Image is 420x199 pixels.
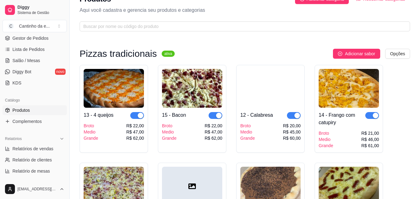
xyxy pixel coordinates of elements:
div: R$ 60,00 [283,135,301,141]
a: Salão / Mesas [2,56,67,66]
div: Broto [240,123,255,129]
div: R$ 61,00 [361,142,379,149]
div: Grande [240,135,255,141]
a: Produtos [2,105,67,115]
div: R$ 22,00 [205,123,222,129]
div: R$ 62,00 [126,135,144,141]
p: Aqui você cadastra e gerencia seu produtos e categorias [80,7,410,14]
span: Relatório de mesas [12,168,50,174]
span: Adicionar sabor [345,50,375,57]
span: Diggy Bot [12,69,31,75]
img: product-image [162,69,222,108]
div: R$ 45,00 [283,129,301,135]
div: Medio [162,129,177,135]
span: Gestor de Pedidos [12,35,48,41]
div: R$ 22,00 [126,123,144,129]
button: Opções [385,49,410,59]
div: R$ 47,00 [205,129,222,135]
div: Grande [84,135,98,141]
div: 13 - 4 queijos [84,111,113,119]
a: KDS [2,78,67,88]
div: Broto [162,123,177,129]
sup: ativa [162,51,174,57]
a: Relatório de clientes [2,155,67,165]
div: R$ 62,00 [205,135,222,141]
a: DiggySistema de Gestão [2,2,67,17]
a: Relatório de mesas [2,166,67,176]
span: C [8,23,14,29]
button: Select a team [2,20,67,32]
span: Sistema de Gestão [17,10,64,15]
button: Adicionar sabor [333,49,380,59]
span: Opções [390,50,405,57]
a: Complementos [2,116,67,126]
img: product-image [84,69,144,108]
a: Relatório de fidelidadenovo [2,177,67,187]
span: plus-circle [338,52,342,56]
span: KDS [12,80,21,86]
div: 15 - Bacon [162,111,186,119]
div: R$ 46,00 [361,136,379,142]
span: Lista de Pedidos [12,46,45,52]
span: Produtos [12,107,30,113]
span: Complementos [12,118,42,124]
div: Medio [319,136,333,142]
input: Buscar por nome ou código do produto [83,23,401,30]
a: Lista de Pedidos [2,44,67,54]
div: Grande [319,142,333,149]
div: R$ 47,00 [126,129,144,135]
div: Broto [84,123,98,129]
h3: Pizzas tradicionais [80,50,157,57]
span: Diggy [17,5,64,10]
div: Medio [240,129,255,135]
img: product-image [319,69,379,108]
div: R$ 21,00 [361,130,379,136]
div: 12 - Calabresa [240,111,273,119]
div: Cantinho da e ... [19,23,50,29]
div: Broto [319,130,333,136]
div: Medio [84,129,98,135]
a: Gestor de Pedidos [2,33,67,43]
span: [EMAIL_ADDRESS][DOMAIN_NAME] [17,187,57,192]
span: Relatórios [5,136,22,141]
img: product-image [240,69,301,108]
div: Grande [162,135,177,141]
div: R$ 20,00 [283,123,301,129]
span: Salão / Mesas [12,57,40,64]
a: Diggy Botnovo [2,67,67,77]
button: [EMAIL_ADDRESS][DOMAIN_NAME] [2,182,67,197]
a: Relatórios de vendas [2,144,67,154]
div: Catálogo [2,95,67,105]
span: Relatórios de vendas [12,146,53,152]
div: 14 - Frango com catupiry [319,111,365,126]
span: Relatório de clientes [12,157,52,163]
